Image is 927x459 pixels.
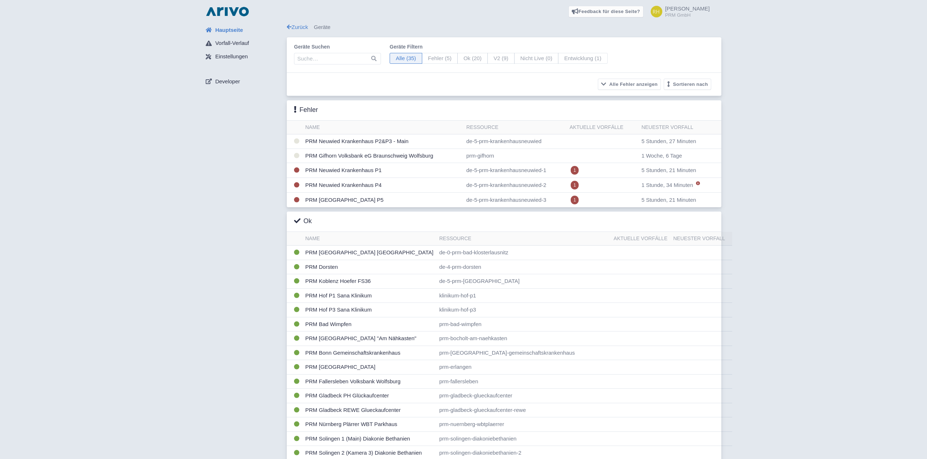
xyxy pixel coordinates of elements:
td: de-5-prm-krankenhausneuwied-3 [463,193,567,208]
td: klinikum-hof-p1 [436,288,611,303]
span: Einstellungen [215,53,248,61]
td: prm-erlangen [436,360,611,375]
td: prm-gifhorn [463,149,567,163]
td: PRM [GEOGRAPHIC_DATA] "Am Nähkasten" [302,331,436,346]
td: PRM Neuwied Krankenhaus P4 [302,178,463,193]
span: Alle (35) [390,53,422,64]
td: klinikum-hof-p3 [436,303,611,317]
td: PRM Neuwied Krankenhaus P1 [302,163,463,178]
span: 1 Woche, 6 Tage [641,153,682,159]
td: PRM Gladbeck REWE Glueckaufcenter [302,403,436,417]
div: Geräte [287,23,721,32]
span: Hauptseite [215,26,243,34]
span: 1 Stunde, 34 Minuten [641,182,693,188]
th: Name [302,232,436,246]
td: PRM Nürnberg Plärrer WBT Parkhaus [302,417,436,432]
td: prm-gladbeck-glueckaufcenter [436,389,611,403]
span: Entwicklung (1) [558,53,608,64]
span: 1 [571,181,579,189]
span: [PERSON_NAME] [665,5,710,12]
label: Geräte suchen [294,43,381,51]
h3: Fehler [294,106,318,114]
td: PRM Gifhorn Volksbank eG Braunschweig Wolfsburg [302,149,463,163]
span: 1 [571,166,579,175]
td: de-4-prm-dorsten [436,260,611,274]
span: 5 Stunden, 21 Minuten [641,167,696,173]
td: de-5-prm-krankenhausneuwied-2 [463,178,567,193]
td: PRM [GEOGRAPHIC_DATA] [302,360,436,375]
a: Feedback für diese Seite? [569,6,643,17]
td: PRM [GEOGRAPHIC_DATA] [GEOGRAPHIC_DATA] [302,246,436,260]
span: Fehler (5) [422,53,458,64]
td: PRM [GEOGRAPHIC_DATA] P5 [302,193,463,208]
td: prm-bocholt-am-naehkasten [436,331,611,346]
a: Developer [200,75,287,88]
span: Nicht Live (0) [514,53,558,64]
td: prm-nuernberg-wbtplaerrer [436,417,611,432]
a: Zurück [287,24,308,30]
td: PRM Bad Wimpfen [302,317,436,331]
h3: Ok [294,217,312,225]
td: PRM Dorsten [302,260,436,274]
td: de-0-prm-bad-klosterlausnitz [436,246,611,260]
td: prm-gladbeck-glueckaufcenter-rewe [436,403,611,417]
a: [PERSON_NAME] PRM GmbH [646,6,710,17]
span: 5 Stunden, 21 Minuten [641,197,696,203]
a: Vorfall-Verlauf [200,37,287,50]
input: Suche… [294,53,381,64]
span: Developer [215,78,240,86]
a: Einstellungen [200,50,287,64]
td: de-5-prm-krankenhausneuwied-1 [463,163,567,178]
th: Ressource [436,232,611,246]
small: PRM GmbH [665,13,710,17]
span: 1 [571,196,579,204]
th: Aktuelle Vorfälle [567,121,638,134]
span: 5 Stunden, 27 Minuten [641,138,696,144]
th: Name [302,121,463,134]
a: Hauptseite [200,23,287,37]
th: Aktuelle Vorfälle [611,232,671,246]
td: prm-bad-wimpfen [436,317,611,331]
label: Geräte filtern [390,43,608,51]
td: de-5-prm-[GEOGRAPHIC_DATA] [436,274,611,289]
td: PRM Neuwied Krankenhaus P2&P3 - Main [302,134,463,149]
td: PRM Koblenz Hoefer FS36 [302,274,436,289]
td: de-5-prm-krankenhausneuwied [463,134,567,149]
th: Neuester Vorfall [638,121,721,134]
img: logo [204,6,251,17]
td: PRM Solingen 1 (Main) Diakonie Bethanien [302,431,436,446]
button: Alle Fehler anzeigen [598,79,661,90]
th: Neuester Vorfall [670,232,732,246]
td: prm-[GEOGRAPHIC_DATA]-gemeinschaftskrankenhaus [436,346,611,360]
td: PRM Fallersleben Volksbank Wolfsburg [302,374,436,389]
button: Sortieren nach [664,79,711,90]
td: prm-solingen-diakoniebethanien [436,431,611,446]
td: PRM Gladbeck PH Glückaufcenter [302,389,436,403]
span: Ok (20) [457,53,488,64]
th: Ressource [463,121,567,134]
td: PRM Hof P3 Sana Klinikum [302,303,436,317]
td: prm-fallersleben [436,374,611,389]
td: PRM Bonn Gemeinschaftskrankenhaus [302,346,436,360]
span: Vorfall-Verlauf [215,39,249,47]
span: V2 (9) [487,53,515,64]
td: PRM Hof P1 Sana Klinikum [302,288,436,303]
